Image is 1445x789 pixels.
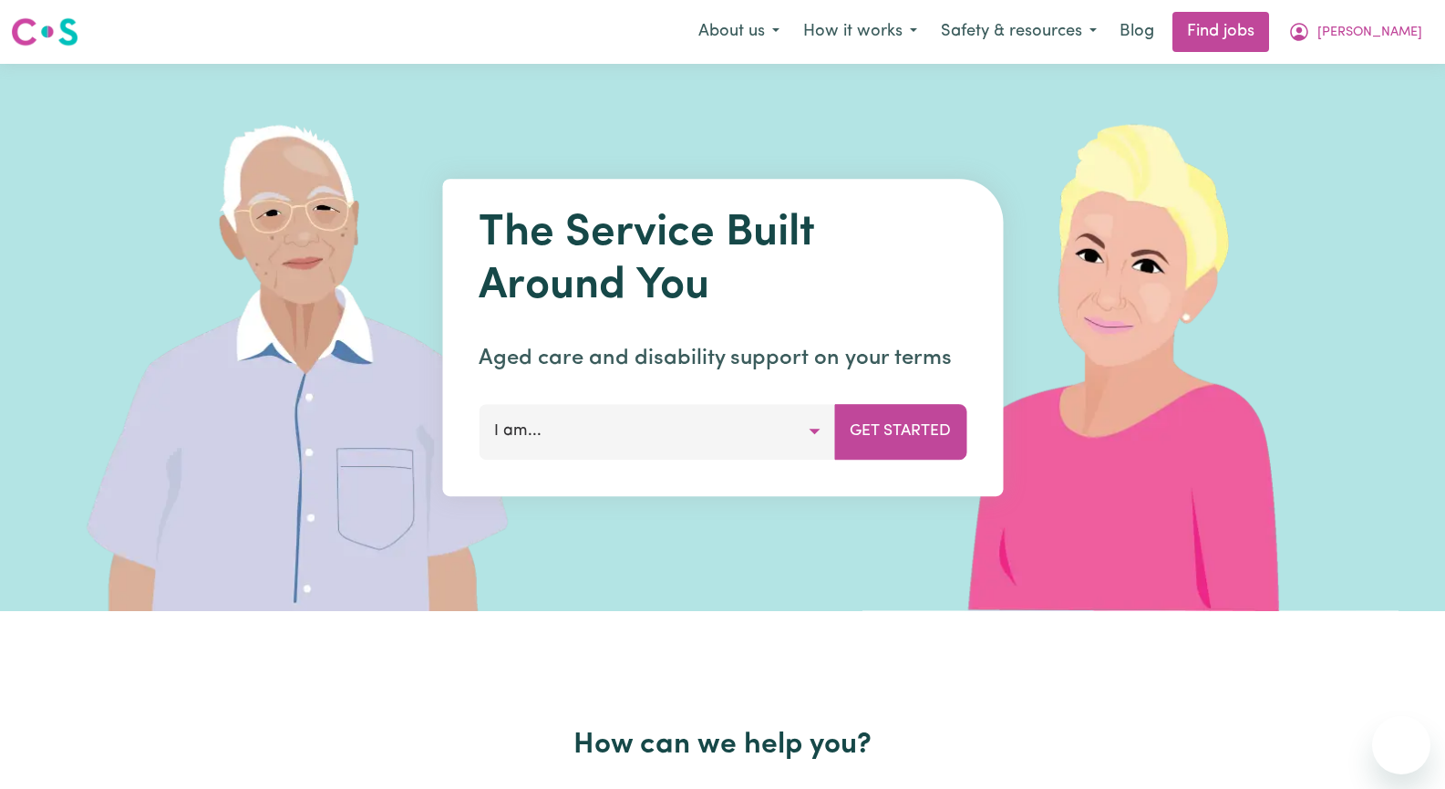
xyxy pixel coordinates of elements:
[1317,23,1422,43] span: [PERSON_NAME]
[11,16,78,48] img: Careseekers logo
[11,11,78,53] a: Careseekers logo
[479,342,966,375] p: Aged care and disability support on your terms
[132,728,1314,763] h2: How can we help you?
[834,404,966,459] button: Get Started
[1372,716,1430,774] iframe: Button to launch messaging window
[1109,12,1165,52] a: Blog
[479,208,966,313] h1: The Service Built Around You
[1172,12,1269,52] a: Find jobs
[791,13,929,51] button: How it works
[686,13,791,51] button: About us
[929,13,1109,51] button: Safety & resources
[1276,13,1434,51] button: My Account
[479,404,835,459] button: I am...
